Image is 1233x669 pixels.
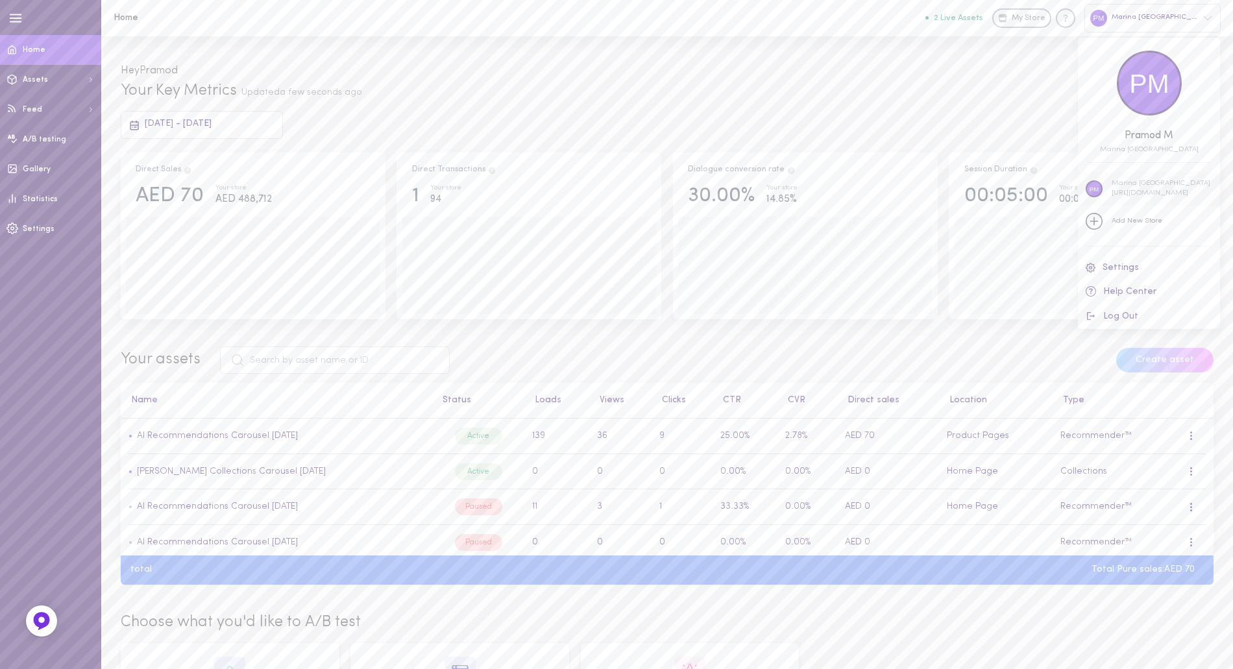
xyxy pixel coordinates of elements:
p: [URL][DOMAIN_NAME] [1112,189,1210,199]
img: Feedback Button [32,611,51,631]
a: Add New Store [1078,206,1220,237]
div: Add New Store [1112,217,1162,226]
div: Pramod M [1078,131,1220,141]
p: Marina [GEOGRAPHIC_DATA] [1112,179,1210,189]
div: 22054 [1078,146,1220,153]
a: Settings [1078,256,1220,280]
button: Log Out [1078,304,1220,329]
a: Help Center [1078,280,1220,304]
